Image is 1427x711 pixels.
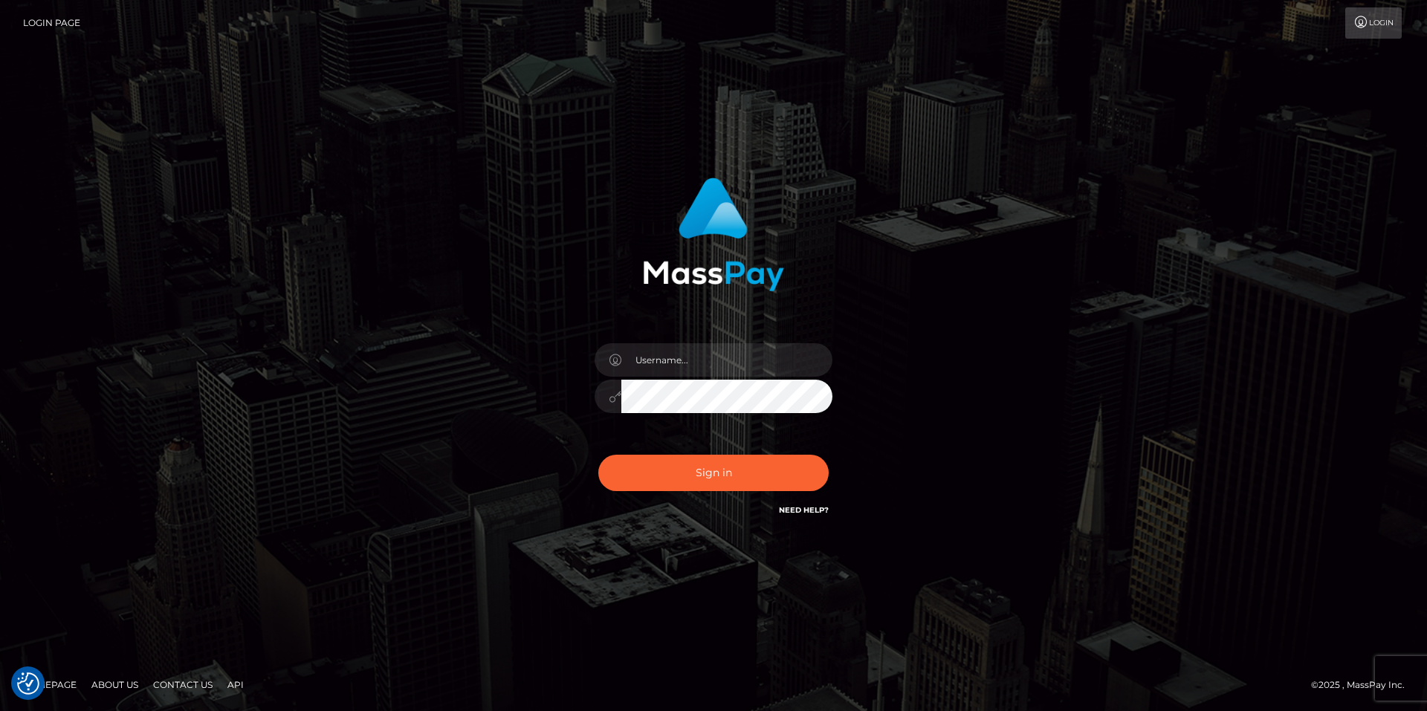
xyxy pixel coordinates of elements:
[621,343,832,377] input: Username...
[23,7,80,39] a: Login Page
[17,672,39,695] button: Consent Preferences
[16,673,82,696] a: Homepage
[779,505,829,515] a: Need Help?
[1311,677,1416,693] div: © 2025 , MassPay Inc.
[1345,7,1402,39] a: Login
[85,673,144,696] a: About Us
[221,673,250,696] a: API
[598,455,829,491] button: Sign in
[643,178,784,291] img: MassPay Login
[17,672,39,695] img: Revisit consent button
[147,673,219,696] a: Contact Us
